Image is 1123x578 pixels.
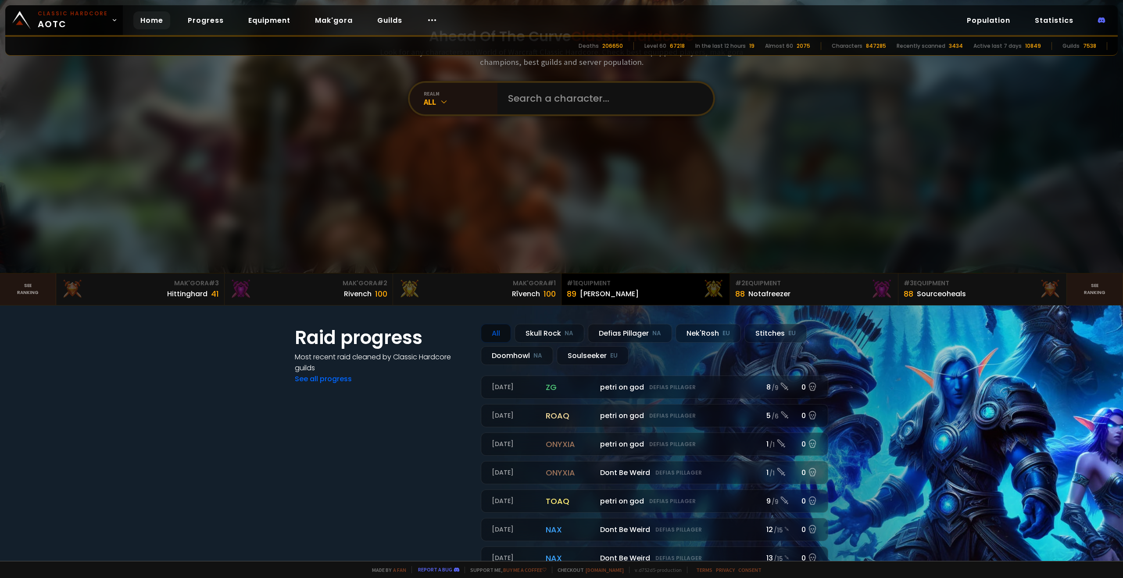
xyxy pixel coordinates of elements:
[696,567,712,573] a: Terms
[481,489,828,513] a: [DATE]toaqpetri on godDefias Pillager9 /90
[481,546,828,570] a: [DATE]naxDont Be WeirdDefias Pillager13 /150
[552,567,624,573] span: Checkout
[418,566,452,573] a: Report a bug
[652,329,661,338] small: NA
[481,324,511,343] div: All
[393,273,561,305] a: Mak'Gora#1Rîvench100
[225,273,393,305] a: Mak'Gora#2Rivench100
[5,5,123,35] a: Classic HardcoreAOTC
[181,11,231,29] a: Progress
[586,567,624,573] a: [DOMAIN_NAME]
[949,42,963,50] div: 3434
[547,279,556,287] span: # 1
[211,288,219,300] div: 41
[797,42,810,50] div: 2075
[588,324,672,343] div: Defias Pillager
[1083,42,1096,50] div: 7538
[567,288,576,300] div: 89
[308,11,360,29] a: Mak'gora
[644,42,666,50] div: Level 60
[898,273,1067,305] a: #3Equipment88Sourceoheals
[424,97,497,107] div: All
[56,273,225,305] a: Mak'Gora#3Hittinghard41
[481,518,828,541] a: [DATE]naxDont Be WeirdDefias Pillager12 /150
[544,288,556,300] div: 100
[730,273,898,305] a: #2Equipment88Notafreezer
[515,324,584,343] div: Skull Rock
[367,567,406,573] span: Made by
[481,461,828,484] a: [DATE]onyxiaDont Be WeirdDefias Pillager1 /10
[960,11,1017,29] a: Population
[481,376,828,399] a: [DATE]zgpetri on godDefias Pillager8 /90
[481,346,553,365] div: Doomhowl
[503,83,703,114] input: Search a character...
[738,567,762,573] a: Consent
[580,288,639,299] div: [PERSON_NAME]
[376,47,747,67] h3: Look for any characters on World of Warcraft Classic Hardcore. Check best equipped players, mak'g...
[533,351,542,360] small: NA
[748,288,790,299] div: Notafreezer
[670,42,685,50] div: 67218
[481,404,828,427] a: [DATE]roaqpetri on godDefias Pillager5 /60
[629,567,682,573] span: v. d752d5 - production
[735,288,745,300] div: 88
[295,374,352,384] a: See all progress
[565,329,573,338] small: NA
[503,567,547,573] a: Buy me a coffee
[209,279,219,287] span: # 3
[904,288,913,300] div: 88
[38,10,108,31] span: AOTC
[749,42,755,50] div: 19
[344,288,372,299] div: Rivench
[722,329,730,338] small: EU
[512,288,540,299] div: Rîvench
[561,273,730,305] a: #1Equipment89[PERSON_NAME]
[904,279,914,287] span: # 3
[377,279,387,287] span: # 2
[295,351,470,373] h4: Most recent raid cleaned by Classic Hardcore guilds
[579,42,599,50] div: Deaths
[375,288,387,300] div: 100
[393,567,406,573] a: a fan
[167,288,207,299] div: Hittinghard
[398,279,556,288] div: Mak'Gora
[424,90,497,97] div: realm
[735,279,745,287] span: # 2
[917,288,966,299] div: Sourceoheals
[735,279,893,288] div: Equipment
[481,433,828,456] a: [DATE]onyxiapetri on godDefias Pillager1 /10
[567,279,724,288] div: Equipment
[370,11,409,29] a: Guilds
[133,11,170,29] a: Home
[557,346,629,365] div: Soulseeker
[295,324,470,351] h1: Raid progress
[765,42,793,50] div: Almost 60
[788,329,796,338] small: EU
[602,42,623,50] div: 206650
[465,567,547,573] span: Support me,
[973,42,1022,50] div: Active last 7 days
[38,10,108,18] small: Classic Hardcore
[832,42,862,50] div: Characters
[716,567,735,573] a: Privacy
[897,42,945,50] div: Recently scanned
[1062,42,1080,50] div: Guilds
[744,324,807,343] div: Stitches
[866,42,886,50] div: 847285
[676,324,741,343] div: Nek'Rosh
[1025,42,1041,50] div: 10849
[1028,11,1080,29] a: Statistics
[241,11,297,29] a: Equipment
[61,279,219,288] div: Mak'Gora
[904,279,1061,288] div: Equipment
[230,279,387,288] div: Mak'Gora
[610,351,618,360] small: EU
[567,279,575,287] span: # 1
[695,42,746,50] div: In the last 12 hours
[1067,273,1123,305] a: Seeranking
